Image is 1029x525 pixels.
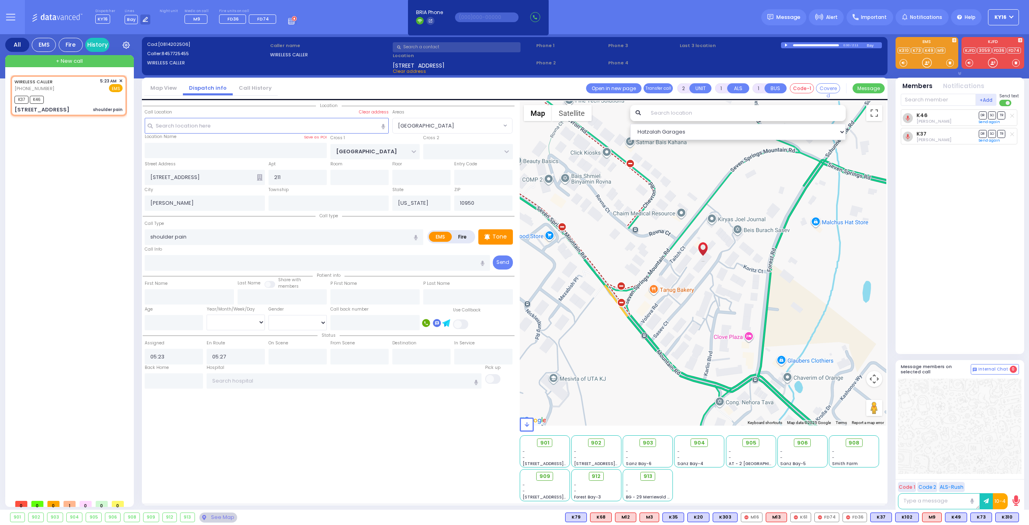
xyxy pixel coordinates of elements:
[451,232,474,242] label: Fire
[47,513,63,522] div: 903
[945,513,967,522] div: K49
[992,47,1006,54] a: FD36
[814,513,839,522] div: FD74
[565,513,587,522] div: BLS
[626,455,628,461] span: -
[677,461,703,467] span: Sanz Bay-4
[870,513,892,522] div: BLS
[492,233,507,241] p: Tone
[552,105,592,121] button: Show satellite imagery
[977,47,992,54] a: 3059
[429,232,452,242] label: EMS
[615,513,636,522] div: M12
[916,131,927,137] a: K37
[199,513,237,523] div: See map
[852,41,859,50] div: 2:11
[105,513,121,522] div: 906
[644,83,673,93] button: Transfer call
[979,138,1000,143] a: Send again
[687,513,709,522] div: BLS
[56,57,83,65] span: + New call
[86,513,101,522] div: 905
[662,513,684,522] div: K35
[14,78,53,85] a: WIRELESS CALLER
[392,118,512,133] span: BLOOMING GROVE
[109,84,123,92] span: EMS
[455,12,519,22] input: (000)000-00000
[794,515,798,519] img: red-radio-icon.svg
[184,9,210,14] label: Medic on call
[870,513,892,522] div: K37
[522,415,548,426] img: Google
[270,42,390,49] label: Caller name
[626,494,671,500] span: BG - 29 Merriewold S.
[100,78,117,84] span: 5:23 AM
[536,42,605,49] span: Phone 1
[522,415,548,426] a: Open this area in Google Maps (opens a new window)
[689,83,711,93] button: UNIT
[943,82,984,91] button: Notifications
[677,455,680,461] span: -
[158,41,190,47] span: [0814202506]
[269,161,276,167] label: Apt
[1010,366,1017,373] span: 0
[207,306,265,313] div: Year/Month/Week/Day
[979,130,987,138] span: DR
[32,38,56,52] div: EMS
[193,16,200,22] span: M9
[776,13,800,21] span: Message
[608,42,677,49] span: Phone 3
[916,137,951,143] span: Elya Spitzer
[626,449,628,455] span: -
[662,513,684,522] div: BLS
[423,135,439,141] label: Cross 2
[608,60,677,66] span: Phone 4
[330,280,357,287] label: P First Name
[5,38,29,52] div: All
[586,83,642,93] a: Open in new page
[1007,47,1021,54] a: FD74
[145,306,153,313] label: Age
[713,513,738,522] div: BLS
[729,461,788,467] span: AT - 2 [GEOGRAPHIC_DATA]
[145,109,172,115] label: Call Location
[973,368,977,372] img: comment-alt.png
[901,364,971,375] h5: Message members on selected call
[780,449,783,455] span: -
[145,364,169,371] label: Back Home
[29,513,44,522] div: 902
[145,246,162,253] label: Call Info
[978,366,1008,372] span: Internal Chat
[574,494,601,500] span: Forest Bay-3
[970,513,992,522] div: BLS
[147,50,267,57] label: Caller:
[96,501,108,507] span: 0
[67,513,82,522] div: 904
[993,493,1008,509] button: 10-4
[238,280,260,286] label: Last Name
[744,515,748,519] img: red-radio-icon.svg
[524,105,552,121] button: Show street map
[680,42,781,49] label: Last 3 location
[574,455,576,461] span: -
[269,306,284,313] label: Gender
[917,482,937,492] button: Code 2
[147,60,267,66] label: WIRELESS CALLER
[160,9,178,14] label: Night unit
[961,40,1024,45] label: KJFD
[843,41,850,50] div: 0:00
[392,161,402,167] label: Floor
[219,9,279,14] label: Fire units on call
[729,455,731,461] span: -
[330,135,345,141] label: Cross 1
[939,482,965,492] button: ALS-Rush
[780,461,806,467] span: Sanz Bay-5
[916,118,951,124] span: Burech Kahan
[145,220,164,227] label: Call Type
[922,513,942,522] div: M9
[898,482,916,492] button: Code 1
[797,439,808,447] span: 906
[145,340,164,346] label: Assigned
[125,9,151,14] label: Lines
[963,47,976,54] a: KJFD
